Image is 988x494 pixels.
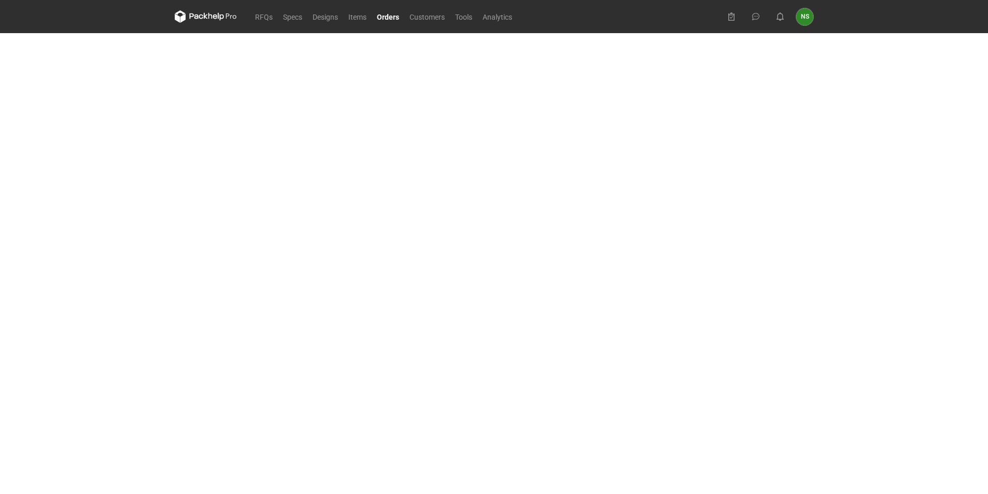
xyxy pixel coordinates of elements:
[450,10,477,23] a: Tools
[477,10,517,23] a: Analytics
[250,10,278,23] a: RFQs
[278,10,307,23] a: Specs
[796,8,813,25] div: Natalia Stępak
[404,10,450,23] a: Customers
[307,10,343,23] a: Designs
[796,8,813,25] button: NS
[343,10,372,23] a: Items
[372,10,404,23] a: Orders
[175,10,237,23] svg: Packhelp Pro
